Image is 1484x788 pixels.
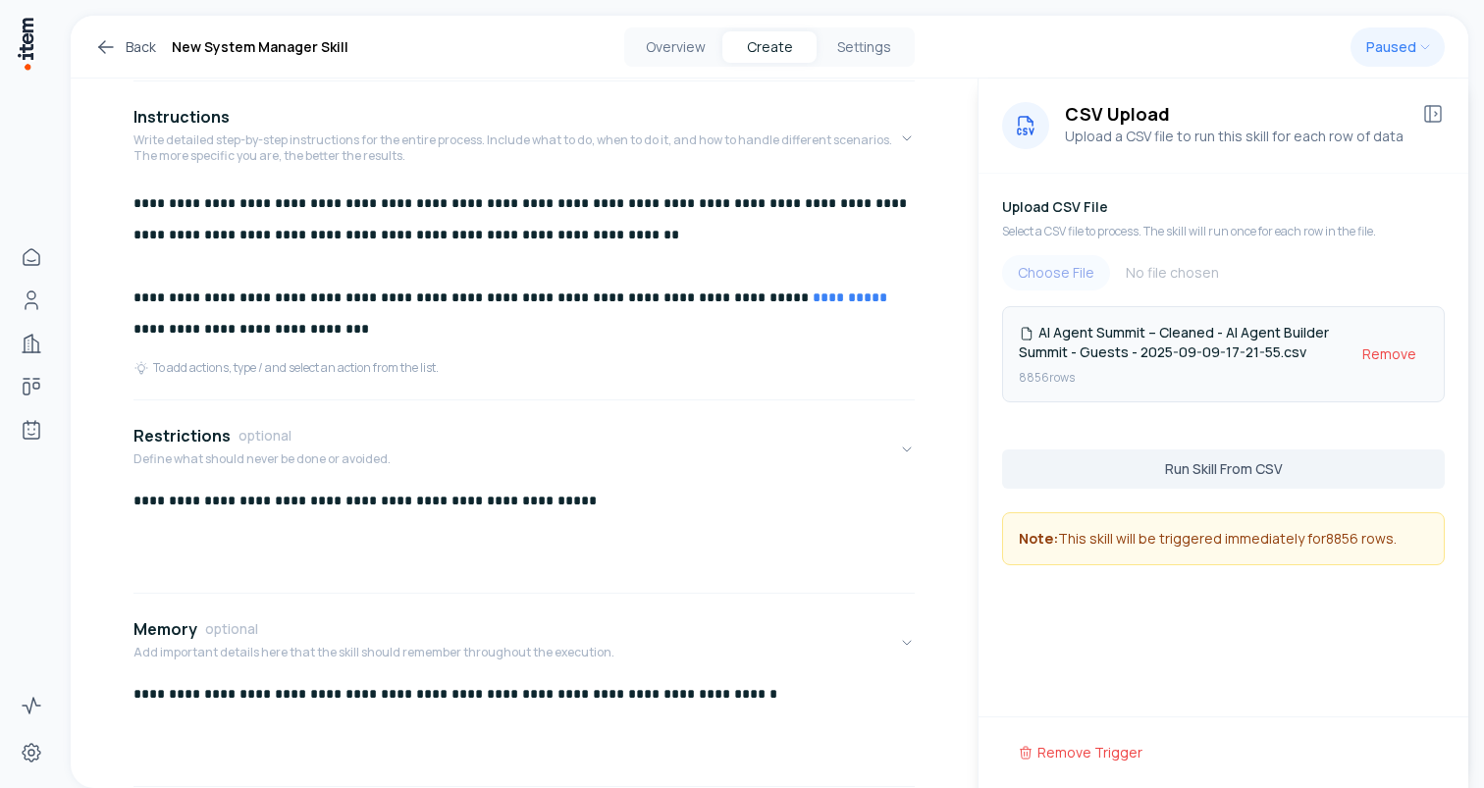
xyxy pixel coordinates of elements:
img: Item Brain Logo [16,16,35,72]
a: Deals [12,367,51,406]
p: Define what should never be done or avoided. [133,451,391,467]
button: Remove Trigger [1002,733,1158,772]
a: Home [12,237,51,277]
p: Upload a CSV file to run this skill for each row of data [1065,126,1405,147]
button: Run Skill From CSV [1002,449,1445,489]
div: MemoryoptionalAdd important details here that the skill should remember throughout the execution. [133,684,915,778]
button: Overview [628,31,722,63]
div: To add actions, type / and select an action from the list. [133,360,439,376]
button: Create [722,31,817,63]
h3: CSV Upload [1065,102,1405,126]
a: People [12,281,51,320]
a: Companies [12,324,51,363]
span: optional [205,619,258,639]
h4: Instructions [133,105,230,129]
h5: Upload CSV File [1002,197,1445,216]
h1: New System Manager Skill [172,35,348,59]
p: 8856 row s [1019,370,1351,386]
a: Activity [12,686,51,725]
a: Agents [12,410,51,449]
button: MemoryoptionalAdd important details here that the skill should remember throughout the execution. [133,602,915,684]
strong: Note: [1019,529,1058,548]
h4: Restrictions [133,424,231,447]
p: This skill will be triggered immediately for 8856 rows . [1019,529,1428,549]
p: Write detailed step-by-step instructions for the entire process. Include what to do, when to do i... [133,132,899,164]
a: Settings [12,733,51,772]
div: RestrictionsoptionalDefine what should never be done or avoided. [133,491,915,585]
h4: Memory [133,617,197,641]
button: RestrictionsoptionalDefine what should never be done or avoided. [133,408,915,491]
a: Back [94,35,156,59]
button: Settings [817,31,911,63]
p: Add important details here that the skill should remember throughout the execution. [133,645,614,660]
div: InstructionsWrite detailed step-by-step instructions for the entire process. Include what to do, ... [133,187,915,392]
button: Remove [1351,337,1428,372]
button: InstructionsWrite detailed step-by-step instructions for the entire process. Include what to do, ... [133,89,915,187]
p: AI Agent Summit – Cleaned - AI Agent Builder Summit - Guests - 2025-09-09-17-21-55.csv [1019,323,1351,362]
p: Select a CSV file to process. The skill will run once for each row in the file. [1002,224,1445,239]
span: optional [238,426,291,446]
